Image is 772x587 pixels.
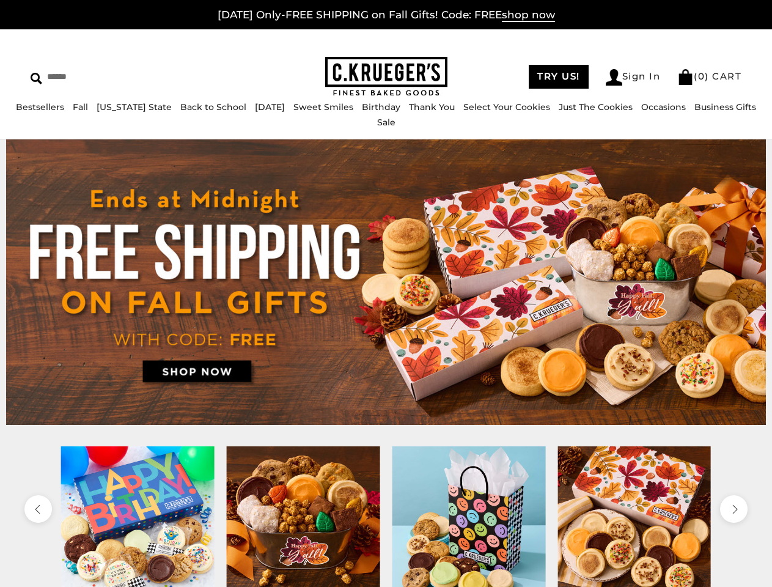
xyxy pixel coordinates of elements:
a: Birthday [362,102,400,113]
button: next [720,495,748,523]
a: Just The Cookies [559,102,633,113]
a: (0) CART [677,70,741,82]
a: [DATE] Only-FREE SHIPPING on Fall Gifts! Code: FREEshop now [218,9,555,22]
img: Account [606,69,622,86]
img: Search [31,73,42,84]
span: shop now [502,9,555,22]
img: Bag [677,69,694,85]
button: previous [24,495,52,523]
a: Back to School [180,102,246,113]
a: Thank You [409,102,455,113]
input: Search [31,67,193,86]
a: [DATE] [255,102,285,113]
a: Business Gifts [694,102,756,113]
a: Fall [73,102,88,113]
img: C.Krueger's Special Offer [6,139,766,424]
img: C.KRUEGER'S [325,57,447,97]
a: Sign In [606,69,661,86]
a: Select Your Cookies [463,102,550,113]
a: Sweet Smiles [293,102,353,113]
a: Bestsellers [16,102,64,113]
a: Sale [377,117,395,128]
a: Occasions [641,102,686,113]
a: TRY US! [529,65,589,89]
a: [US_STATE] State [97,102,172,113]
span: 0 [698,70,705,82]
